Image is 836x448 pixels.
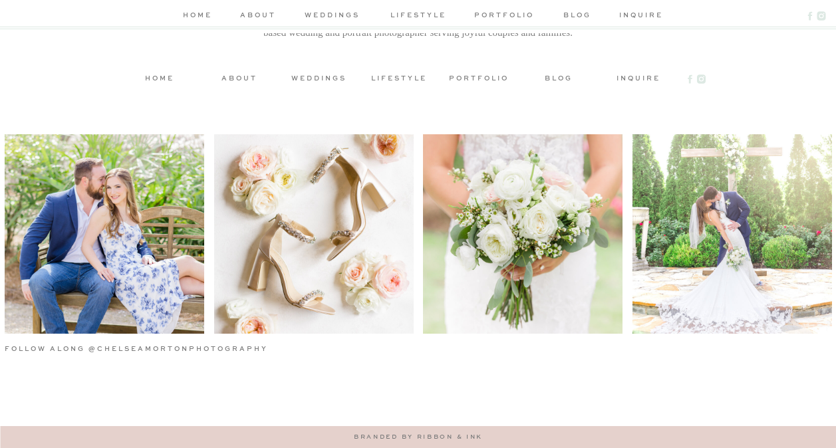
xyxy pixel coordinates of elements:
[473,9,536,23] a: portfolio
[289,72,349,82] a: weddings
[609,72,668,82] a: inquire
[559,9,597,23] a: blog
[259,6,577,45] p: [PERSON_NAME] Photography is a [GEOGRAPHIC_DATA], [US_STATE] based wedding and portrait photograp...
[301,9,364,23] a: weddings
[619,9,657,23] a: inquire
[369,72,429,82] a: lifestyle
[308,432,529,442] a: branded by ribbon & ink
[180,9,215,23] a: home
[387,9,450,23] a: lifestyle
[449,72,509,82] a: portfolio
[209,72,269,82] a: about
[238,9,278,23] a: about
[130,72,190,82] a: home
[529,72,589,82] a: blog
[5,343,301,353] h3: follow along @chelseamortonphotography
